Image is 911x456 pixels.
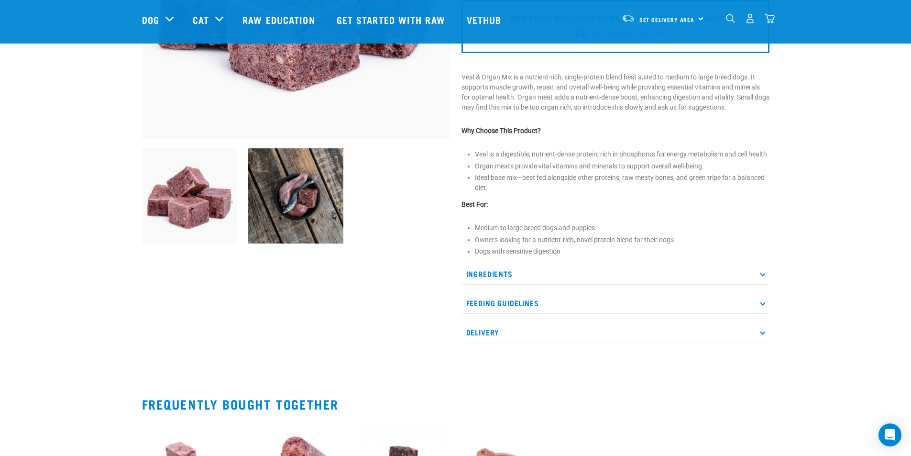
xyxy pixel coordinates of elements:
[475,246,769,256] li: Dogs with sensitive digestion
[193,12,209,27] a: Cat
[745,13,755,23] img: user.png
[461,322,769,343] p: Delivery
[475,161,769,171] li: Organ meats provide vital vitamins and minerals to support overall well-being.
[461,200,488,208] strong: Best For:
[475,223,769,233] li: Medium to large breed dogs and puppies
[475,149,769,159] li: Veal is a digestible, nutrient-dense protein, rich in phosphorus for energy metabolism and cell h...
[726,14,735,23] img: home-icon-1@2x.png
[233,0,327,39] a: Raw Education
[622,14,635,22] img: van-moving.png
[457,0,514,39] a: Vethub
[639,18,695,21] span: Set Delivery Area
[142,397,769,412] h2: Frequently bought together
[461,127,541,134] strong: Why Choose This Product?
[878,423,901,446] div: Open Intercom Messenger
[461,263,769,285] p: Ingredients
[475,235,769,245] li: Owners looking for a nutrient-rich, novel protein blend for their dogs
[142,148,237,244] img: 1158 Veal Organ Mix 01
[142,12,159,27] a: Dog
[765,13,775,23] img: home-icon@2x.png
[461,72,769,112] p: Veal & Organ Mix is a nutrient-rich, single-protein blend best suited to medium to large breed do...
[248,148,343,244] img: Pilchard Rabbit Leg Veal Fillet WMX
[475,173,769,193] li: Ideal base mix—best fed alongside other proteins, raw meaty bones, and green tripe for a balanced...
[461,292,769,314] p: Feeding Guidelines
[327,0,457,39] a: Get started with Raw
